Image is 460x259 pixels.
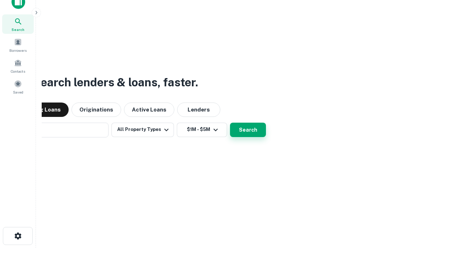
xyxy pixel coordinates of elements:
[2,56,34,76] a: Contacts
[33,74,198,91] h3: Search lenders & loans, faster.
[13,89,23,95] span: Saved
[2,35,34,55] a: Borrowers
[230,123,266,137] button: Search
[2,77,34,96] a: Saved
[111,123,174,137] button: All Property Types
[9,47,27,53] span: Borrowers
[11,27,24,32] span: Search
[177,103,220,117] button: Lenders
[124,103,174,117] button: Active Loans
[424,201,460,236] iframe: Chat Widget
[11,68,25,74] span: Contacts
[177,123,227,137] button: $1M - $5M
[72,103,121,117] button: Originations
[2,14,34,34] a: Search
